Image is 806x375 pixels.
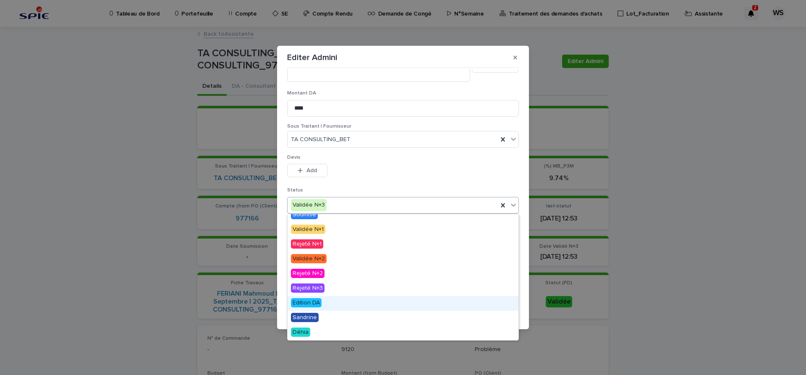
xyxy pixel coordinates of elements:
div: Validée N+2 [288,252,518,267]
button: Add [287,164,327,177]
div: Validée N+3 [291,199,327,211]
div: Rejeté N+2 [288,267,518,281]
span: Montant DA [287,91,316,96]
div: Rejeté N+1 [288,237,518,252]
span: Soumise [291,210,318,219]
span: TA CONSULTING_BET [291,135,351,144]
p: Editer Admini [287,52,337,63]
span: Edition DA [291,298,322,307]
span: Validée N+1 [291,225,325,234]
span: Validée N+2 [291,254,327,263]
span: Status [287,188,303,193]
span: Sandrine [291,313,319,322]
span: Rejeté N+2 [291,269,324,278]
div: Déhia [288,325,518,340]
span: Sous Traitant | Fournisseur [287,124,351,129]
span: Devis [287,155,301,160]
div: Sandrine [288,311,518,325]
span: Rejeté N+3 [291,283,324,293]
div: Rejeté N+3 [288,281,518,296]
span: Déhia [291,328,310,337]
span: Rejeté N+1 [291,239,323,249]
div: Validée N+1 [288,223,518,237]
div: Edition DA [288,296,518,311]
span: Add [306,168,317,173]
div: Soumise [288,208,518,223]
